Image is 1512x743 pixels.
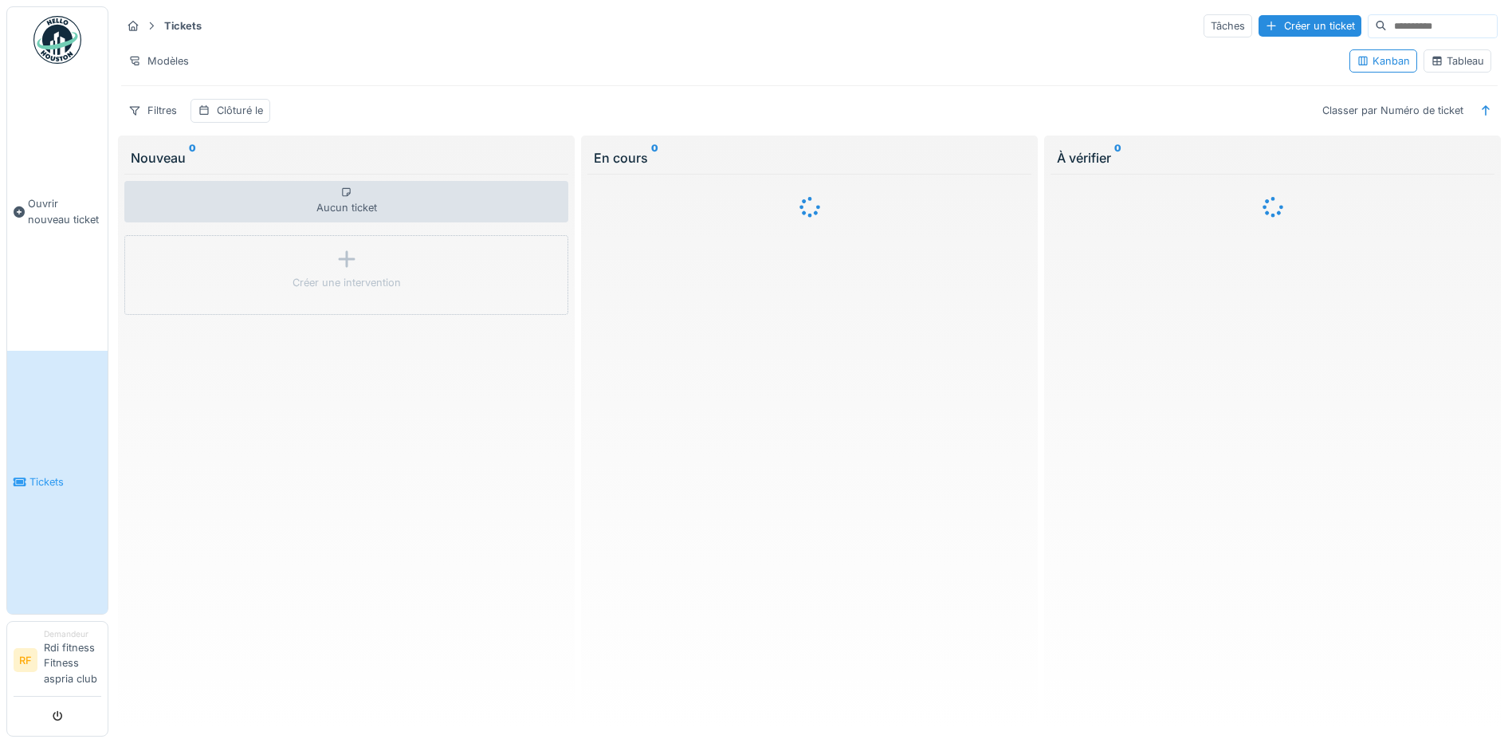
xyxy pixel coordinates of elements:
[293,275,401,290] div: Créer une intervention
[121,49,196,73] div: Modèles
[14,628,101,697] a: RF DemandeurRdi fitness Fitness aspria club
[124,181,568,222] div: Aucun ticket
[158,18,208,33] strong: Tickets
[1315,99,1471,122] div: Classer par Numéro de ticket
[594,148,1025,167] div: En cours
[1431,53,1484,69] div: Tableau
[7,351,108,614] a: Tickets
[131,148,562,167] div: Nouveau
[1114,148,1121,167] sup: 0
[28,196,101,226] span: Ouvrir nouveau ticket
[44,628,101,640] div: Demandeur
[1259,15,1361,37] div: Créer un ticket
[121,99,184,122] div: Filtres
[29,474,101,489] span: Tickets
[651,148,658,167] sup: 0
[189,148,196,167] sup: 0
[217,103,263,118] div: Clôturé le
[33,16,81,64] img: Badge_color-CXgf-gQk.svg
[44,628,101,693] li: Rdi fitness Fitness aspria club
[7,73,108,351] a: Ouvrir nouveau ticket
[1357,53,1410,69] div: Kanban
[14,648,37,672] li: RF
[1204,14,1252,37] div: Tâches
[1057,148,1488,167] div: À vérifier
